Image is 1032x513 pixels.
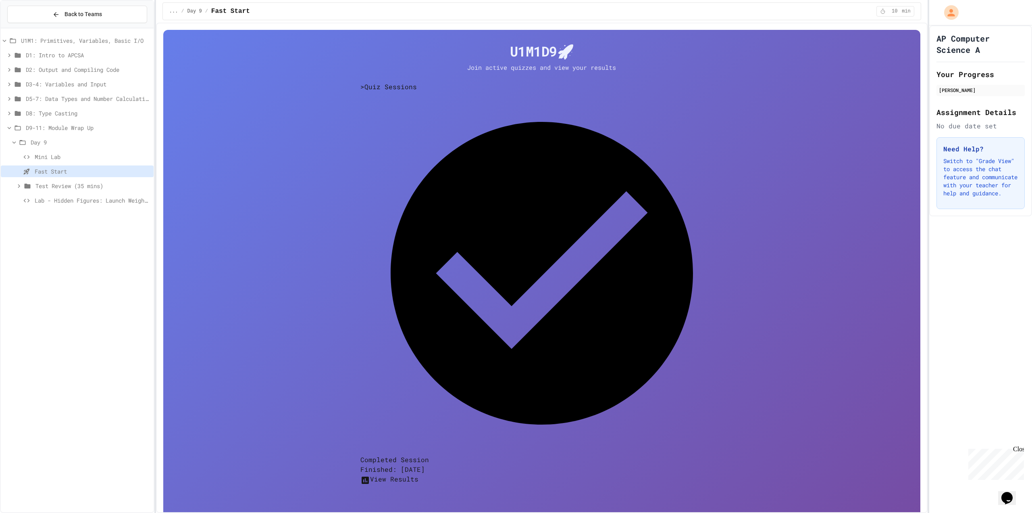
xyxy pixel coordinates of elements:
[181,8,184,15] span: /
[936,121,1025,131] div: No due date set
[26,51,150,59] span: D1: Intro to APCSA
[26,94,150,103] span: D5-7: Data Types and Number Calculations
[64,10,102,19] span: Back to Teams
[936,3,961,22] div: My Account
[451,63,633,72] p: Join active quizzes and view your results
[35,153,150,161] span: Mini Lab
[965,446,1024,480] iframe: chat widget
[26,124,150,132] span: D9-11: Module Wrap Up
[939,86,1022,94] div: [PERSON_NAME]
[3,3,56,51] div: Chat with us now!Close
[360,455,723,465] p: Completed Session
[26,80,150,88] span: D3-4: Variables and Input
[35,196,150,205] span: Lab - Hidden Figures: Launch Weight Calculator
[205,8,208,15] span: /
[936,69,1025,80] h2: Your Progress
[7,6,147,23] button: Back to Teams
[360,82,723,92] h5: > Quiz Sessions
[35,182,150,190] span: Test Review (35 mins)
[31,138,150,147] span: Day 9
[35,167,150,176] span: Fast Start
[187,8,202,15] span: Day 9
[169,8,178,15] span: ...
[26,109,150,117] span: D8: Type Casting
[360,43,723,60] h4: U1M1D9 🚀
[26,65,150,74] span: D2: Output and Compiling Code
[888,8,901,15] span: 10
[211,6,250,16] span: Fast Start
[21,36,150,45] span: U1M1: Primitives, Variables, Basic I/O
[943,144,1018,154] h3: Need Help?
[360,474,418,485] button: View Results
[943,157,1018,197] p: Switch to "Grade View" to access the chat feature and communicate with your teacher for help and ...
[936,107,1025,118] h2: Assignment Details
[360,465,723,474] p: Finished: [DATE]
[998,481,1024,505] iframe: chat widget
[902,8,911,15] span: min
[936,33,1025,55] h1: AP Computer Science A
